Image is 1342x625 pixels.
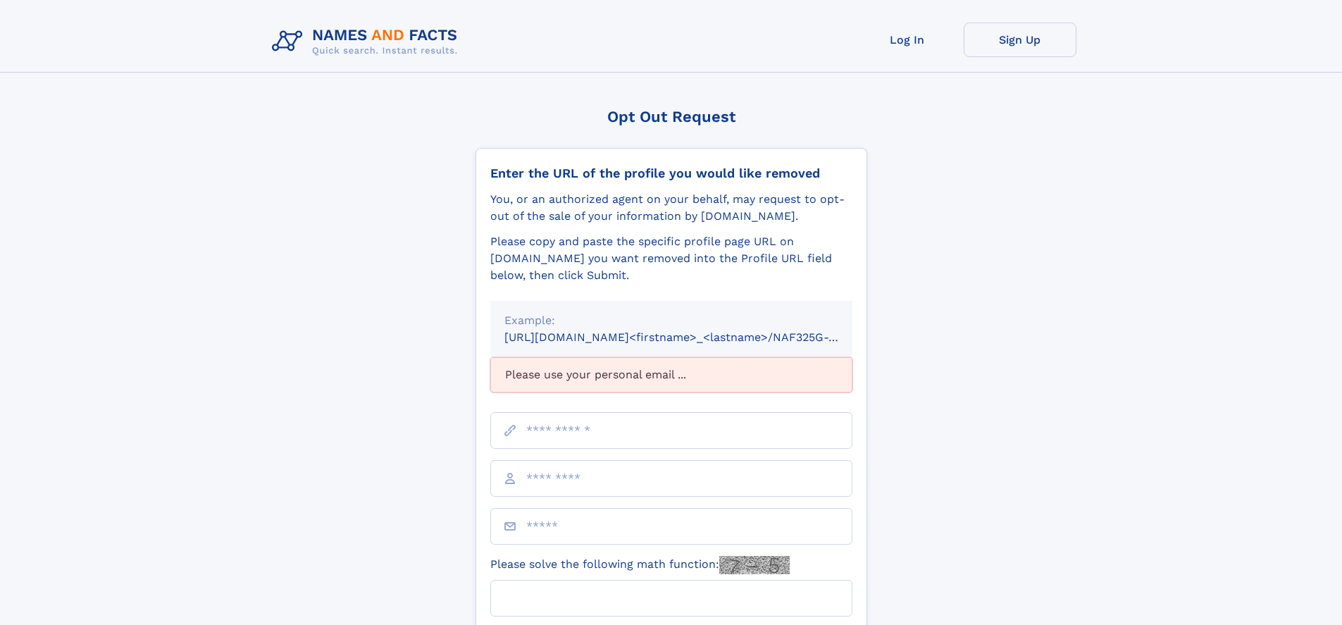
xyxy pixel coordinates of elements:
img: Logo Names and Facts [266,23,469,61]
a: Sign Up [964,23,1076,57]
small: [URL][DOMAIN_NAME]<firstname>_<lastname>/NAF325G-xxxxxxxx [504,330,879,344]
div: You, or an authorized agent on your behalf, may request to opt-out of the sale of your informatio... [490,191,852,225]
div: Please use your personal email ... [490,357,852,392]
div: Example: [504,312,838,329]
label: Please solve the following math function: [490,556,790,574]
div: Enter the URL of the profile you would like removed [490,166,852,181]
div: Please copy and paste the specific profile page URL on [DOMAIN_NAME] you want removed into the Pr... [490,233,852,284]
div: Opt Out Request [476,108,867,125]
a: Log In [851,23,964,57]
